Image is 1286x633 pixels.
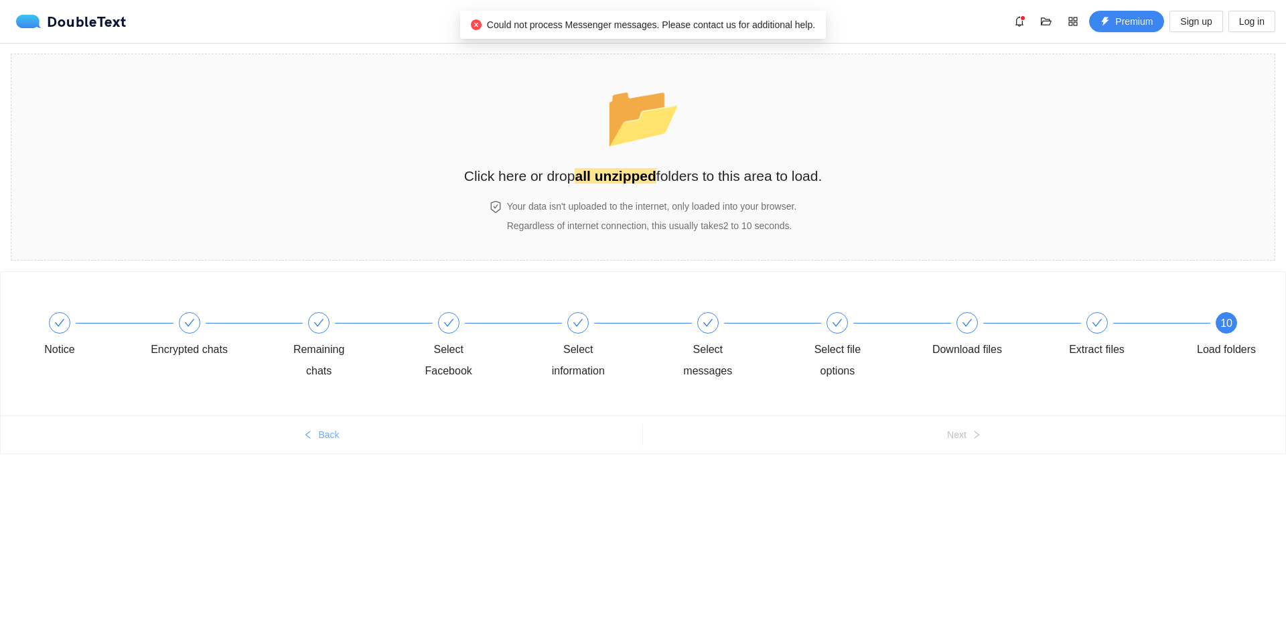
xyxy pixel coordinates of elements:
div: Extract files [1069,339,1125,360]
span: check [962,318,973,328]
span: check [184,318,195,328]
button: folder-open [1035,11,1057,32]
span: close-circle [471,19,482,30]
div: Select file options [798,339,876,382]
div: 10Load folders [1188,312,1265,360]
button: Log in [1228,11,1275,32]
span: Log in [1239,14,1265,29]
span: check [1092,318,1102,328]
span: Back [318,427,339,442]
div: Select messages [669,312,799,382]
h2: Click here or drop folders to this area to load. [464,165,823,187]
div: DoubleText [16,15,127,28]
div: Select Facebook [410,339,488,382]
button: leftBack [1,424,642,445]
span: folder [605,82,682,150]
div: Encrypted chats [151,339,228,360]
span: check [54,318,65,328]
button: Sign up [1169,11,1222,32]
span: bell [1009,16,1029,27]
span: left [303,430,313,441]
div: Select information [539,339,617,382]
button: bell [1009,11,1030,32]
h4: Your data isn't uploaded to the internet, only loaded into your browser. [507,199,797,214]
a: logoDoubleText [16,15,127,28]
div: Select file options [798,312,928,382]
span: Sign up [1180,14,1212,29]
div: Select information [539,312,669,382]
span: safety-certificate [490,201,502,213]
div: Remaining chats [280,312,410,382]
span: appstore [1063,16,1083,27]
div: Load folders [1197,339,1256,360]
div: Notice [21,312,151,360]
span: 10 [1220,318,1232,329]
span: Regardless of internet connection, this usually takes 2 to 10 seconds . [507,220,792,231]
div: Encrypted chats [151,312,281,360]
span: thunderbolt [1100,17,1110,27]
span: check [313,318,324,328]
div: Notice [44,339,74,360]
span: Premium [1115,14,1153,29]
span: folder-open [1036,16,1056,27]
div: Remaining chats [280,339,358,382]
button: Nextright [643,424,1285,445]
span: check [443,318,454,328]
button: thunderboltPremium [1089,11,1164,32]
span: Could not process Messenger messages. Please contact us for additional help. [487,19,815,30]
img: logo [16,15,47,28]
span: check [703,318,713,328]
button: appstore [1062,11,1084,32]
div: Download files [928,312,1058,360]
strong: all unzipped [575,168,656,184]
span: check [573,318,583,328]
div: Select Facebook [410,312,540,382]
span: check [832,318,843,328]
div: Extract files [1058,312,1188,360]
div: Select messages [669,339,747,382]
div: Download files [932,339,1002,360]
